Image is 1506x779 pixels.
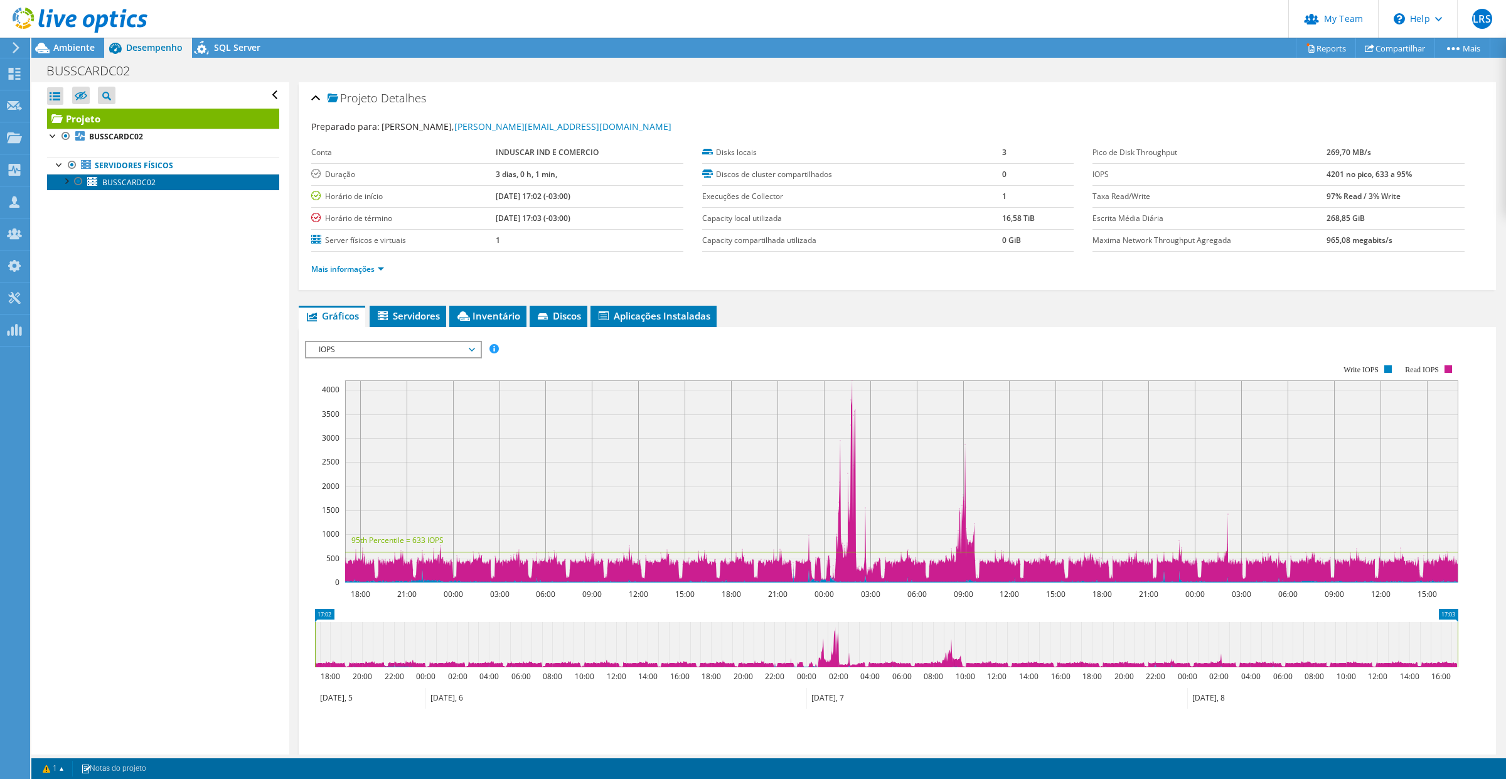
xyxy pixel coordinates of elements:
text: 00:00 [1185,589,1205,599]
label: Duração [311,168,496,181]
label: IOPS [1092,168,1327,181]
b: [DATE] 17:03 (-03:00) [496,213,570,223]
text: 02:00 [829,671,848,682]
text: 18:00 [722,589,741,599]
text: 06:00 [1273,671,1293,682]
text: 03:00 [490,589,510,599]
text: 12:00 [607,671,626,682]
text: 02:00 [1209,671,1229,682]
span: Ambiente [53,41,95,53]
text: 22:00 [385,671,404,682]
b: 965,08 megabits/s [1327,235,1392,245]
text: 14:00 [1400,671,1419,682]
a: Servidores físicos [47,158,279,174]
a: Compartilhar [1355,38,1435,58]
h1: BUSSCARDC02 [41,64,149,78]
b: 1 [496,235,500,245]
text: 20:00 [1114,671,1134,682]
text: 03:00 [861,589,880,599]
b: 97% Read / 3% Write [1327,191,1401,201]
text: 2500 [322,456,339,467]
label: Preparado para: [311,121,380,132]
b: 0 [1002,169,1007,180]
text: 3500 [322,409,339,419]
text: 12:00 [1368,671,1387,682]
text: 2000 [322,481,339,492]
span: Servidores [376,309,440,322]
text: 1500 [322,505,339,515]
text: Write IOPS [1343,365,1379,374]
text: 14:00 [638,671,658,682]
text: 15:00 [675,589,695,599]
text: 20:00 [353,671,372,682]
span: BUSSCARDC02 [102,177,156,188]
b: 268,85 GiB [1327,213,1365,223]
text: 10:00 [1337,671,1356,682]
text: 21:00 [397,589,417,599]
text: 15:00 [1418,589,1437,599]
b: 3 dias, 0 h, 1 min, [496,169,557,180]
a: [PERSON_NAME][EMAIL_ADDRESS][DOMAIN_NAME] [454,121,671,132]
span: Detalhes [381,90,426,105]
span: Gráficos [305,309,359,322]
text: 16:00 [670,671,690,682]
label: Disks locais [702,146,1002,159]
span: Inventário [456,309,520,322]
text: 21:00 [1139,589,1158,599]
text: 06:00 [907,589,927,599]
a: Mais [1434,38,1490,58]
text: 08:00 [1305,671,1324,682]
text: 15:00 [1046,589,1065,599]
text: 95th Percentile = 633 IOPS [351,535,444,545]
span: Aplicações Instaladas [597,309,710,322]
text: 03:00 [1232,589,1251,599]
span: Projeto [328,92,378,105]
b: 269,70 MB/s [1327,147,1371,158]
span: IOPS [312,342,474,357]
text: 10:00 [575,671,594,682]
svg: \n [1394,13,1405,24]
label: Maxima Network Throughput Agregada [1092,234,1327,247]
text: 04:00 [479,671,499,682]
text: 12:00 [1000,589,1019,599]
a: BUSSCARDC02 [47,174,279,190]
label: Execuções de Collector [702,190,1002,203]
b: 3 [1002,147,1007,158]
label: Taxa Read/Write [1092,190,1327,203]
text: Read IOPS [1406,365,1439,374]
text: 09:00 [1325,589,1344,599]
label: Server físicos e virtuais [311,234,496,247]
text: 06:00 [511,671,531,682]
label: Horário de início [311,190,496,203]
text: 1000 [322,529,339,539]
text: 00:00 [444,589,463,599]
text: 12:00 [987,671,1007,682]
label: Pico de Disk Throughput [1092,146,1327,159]
b: INDUSCAR IND E COMERCIO [496,147,599,158]
text: 18:00 [1092,589,1112,599]
b: BUSSCARDC02 [89,131,143,142]
a: 1 [34,761,73,776]
text: 18:00 [702,671,721,682]
text: 00:00 [416,671,435,682]
label: Horário de término [311,212,496,225]
label: Conta [311,146,496,159]
label: Capacity compartilhada utilizada [702,234,1002,247]
text: 12:00 [1371,589,1391,599]
text: 09:00 [582,589,602,599]
text: 08:00 [543,671,562,682]
text: 4000 [322,384,339,395]
text: 0 [335,577,339,588]
text: 10:00 [956,671,975,682]
label: Escrita Média Diária [1092,212,1327,225]
text: 16:00 [1431,671,1451,682]
text: 3000 [322,432,339,443]
a: Notas do projeto [72,761,155,776]
text: 09:00 [954,589,973,599]
text: 12:00 [629,589,648,599]
a: Projeto [47,109,279,129]
b: [DATE] 17:02 (-03:00) [496,191,570,201]
b: 4201 no pico, 633 a 95% [1327,169,1412,180]
text: 00:00 [1178,671,1197,682]
span: [PERSON_NAME], [382,121,671,132]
